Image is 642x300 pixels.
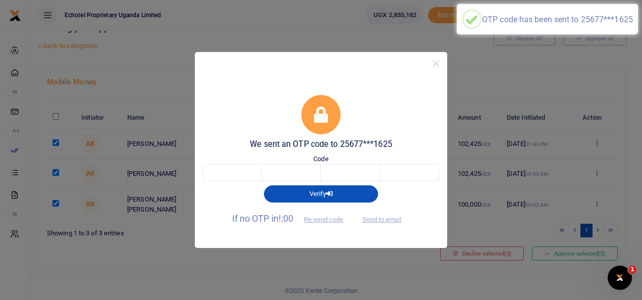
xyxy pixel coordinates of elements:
span: !:00 [279,213,293,224]
button: Verify [264,185,378,203]
label: Code [313,154,328,164]
button: Close [429,56,443,71]
div: OTP code has been sent to 25677***1625 [482,15,633,24]
iframe: Intercom live chat [608,266,632,290]
span: 1 [628,266,636,274]
h5: We sent an OTP code to 25677***1625 [203,139,439,149]
span: If no OTP in [232,213,352,224]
